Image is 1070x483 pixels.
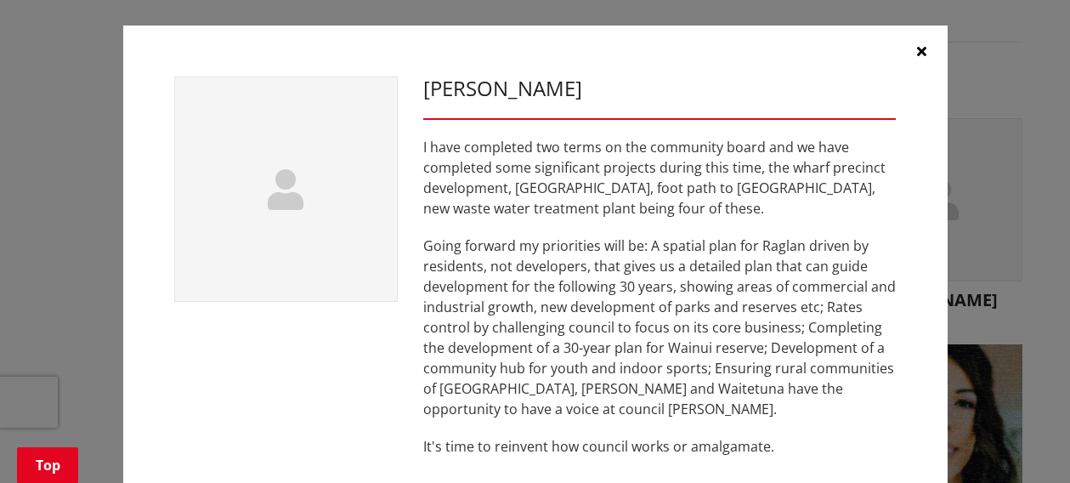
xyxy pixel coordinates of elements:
[992,412,1053,473] iframe: Messenger Launcher
[423,236,897,419] p: Going forward my priorities will be: A spatial plan for Raglan driven by residents, not developer...
[423,77,897,101] h3: [PERSON_NAME]
[17,447,78,483] a: Top
[423,137,897,219] p: I have completed two terms on the community board and we have completed some significant projects...
[423,436,897,457] p: It's time to reinvent how council works or amalgamate.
